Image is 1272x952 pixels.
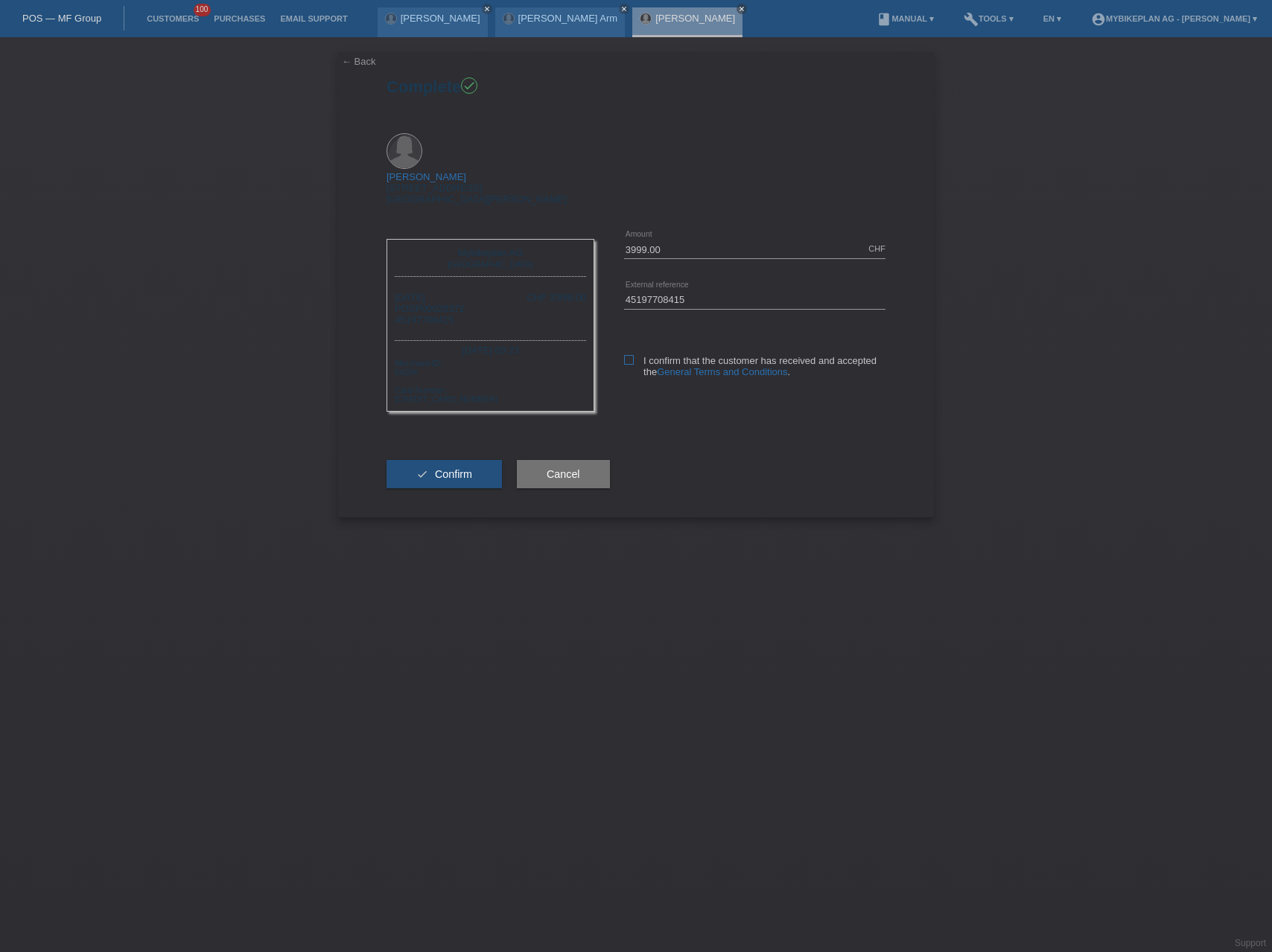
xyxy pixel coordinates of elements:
[956,14,1021,23] a: buildTools ▾
[139,14,206,23] a: Customers
[518,13,618,24] a: [PERSON_NAME] Arm
[22,13,101,24] a: POS — MF Group
[401,13,480,24] a: [PERSON_NAME]
[194,4,212,16] span: 100
[1235,938,1266,948] a: Support
[657,366,787,377] a: General Terms and Conditions
[738,5,745,13] i: close
[527,292,586,303] div: CHF 3'999.00
[416,468,428,480] i: check
[624,355,885,377] label: I confirm that the customer has received and accepted the .
[620,5,628,13] i: close
[398,258,582,269] div: [GEOGRAPHIC_DATA]
[737,4,747,14] a: close
[342,56,376,67] a: ← Back
[483,5,491,13] i: close
[435,468,472,480] span: Confirm
[868,244,885,253] div: CHF
[395,357,586,403] div: Merchant-ID: 54204 Card-Number: [CREDIT_CARD_NUMBER]
[206,14,273,23] a: Purchases
[547,468,580,480] span: Cancel
[387,77,885,96] h1: Complete
[387,460,502,488] button: check Confirm
[482,4,492,14] a: close
[1091,12,1106,27] i: account_circle
[387,171,466,182] a: [PERSON_NAME]
[387,171,567,205] div: [STREET_ADDRESS] [GEOGRAPHIC_DATA][PERSON_NAME]
[877,12,891,27] i: book
[1036,14,1069,23] a: EN ▾
[395,340,586,357] div: [DATE] 09:23
[964,12,979,27] i: build
[869,14,941,23] a: bookManual ▾
[619,4,629,14] a: close
[462,79,476,92] i: check
[398,247,582,258] div: Mybikeplan AG
[517,460,610,488] button: Cancel
[273,14,354,23] a: Email Support
[395,292,465,325] div: [DATE] POSP00028372
[655,13,735,24] a: [PERSON_NAME]
[395,314,454,325] span: 45197708415
[1084,14,1265,23] a: account_circleMybikeplan AG - [PERSON_NAME] ▾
